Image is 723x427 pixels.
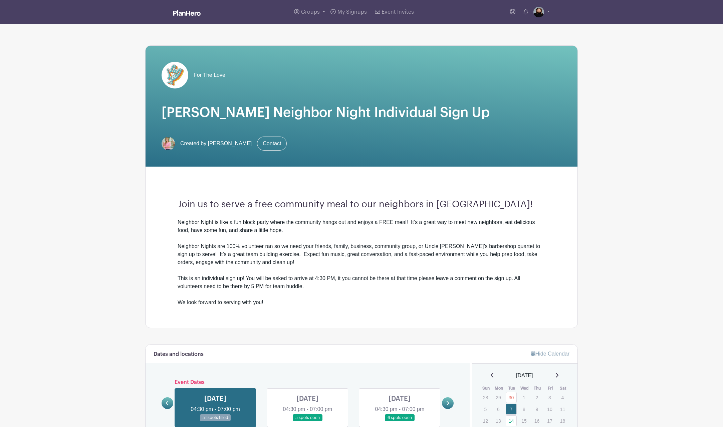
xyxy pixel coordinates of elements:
p: 28 [480,392,491,403]
span: Created by [PERSON_NAME] [180,140,252,148]
p: 11 [557,404,568,414]
a: 7 [506,404,517,415]
p: 2 [531,392,542,403]
th: Tue [505,385,518,392]
div: Neighbor Night is like a fun block party where the community hangs out and enjoys a FREE meal! It... [178,218,545,234]
th: Wed [518,385,531,392]
a: Hide Calendar [531,351,569,357]
th: Fri [544,385,557,392]
p: 1 [518,392,529,403]
img: pageload-spinner.gif [162,62,188,88]
th: Sun [480,385,493,392]
th: Sat [557,385,570,392]
th: Mon [492,385,505,392]
img: Nuvia%20Morton.jpg [533,7,544,17]
div: Neighbor Nights are 100% volunteer ran so we need your friends, family, business, community group... [178,234,545,306]
span: [DATE] [516,372,533,380]
p: 15 [518,416,529,426]
span: For The Love [194,71,225,79]
p: 8 [518,404,529,414]
a: 30 [506,392,517,403]
p: 9 [531,404,542,414]
p: 16 [531,416,542,426]
p: 5 [480,404,491,414]
p: 13 [493,416,504,426]
span: Groups [301,9,320,15]
h6: Dates and locations [154,351,204,358]
p: 6 [493,404,504,414]
p: 12 [480,416,491,426]
img: logo_white-6c42ec7e38ccf1d336a20a19083b03d10ae64f83f12c07503d8b9e83406b4c7d.svg [173,10,201,16]
p: 10 [544,404,555,414]
th: Thu [531,385,544,392]
h6: Event Dates [173,379,442,386]
span: Event Invites [382,9,414,15]
h1: [PERSON_NAME] Neighbor Night Individual Sign Up [162,104,561,121]
p: 3 [544,392,555,403]
p: 29 [493,392,504,403]
p: 4 [557,392,568,403]
span: My Signups [337,9,367,15]
h3: Join us to serve a free community meal to our neighbors in [GEOGRAPHIC_DATA]! [178,199,545,210]
a: 14 [506,415,517,426]
a: Contact [257,137,287,151]
p: 18 [557,416,568,426]
p: 17 [544,416,555,426]
img: 2x2%20headshot.png [162,137,175,150]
